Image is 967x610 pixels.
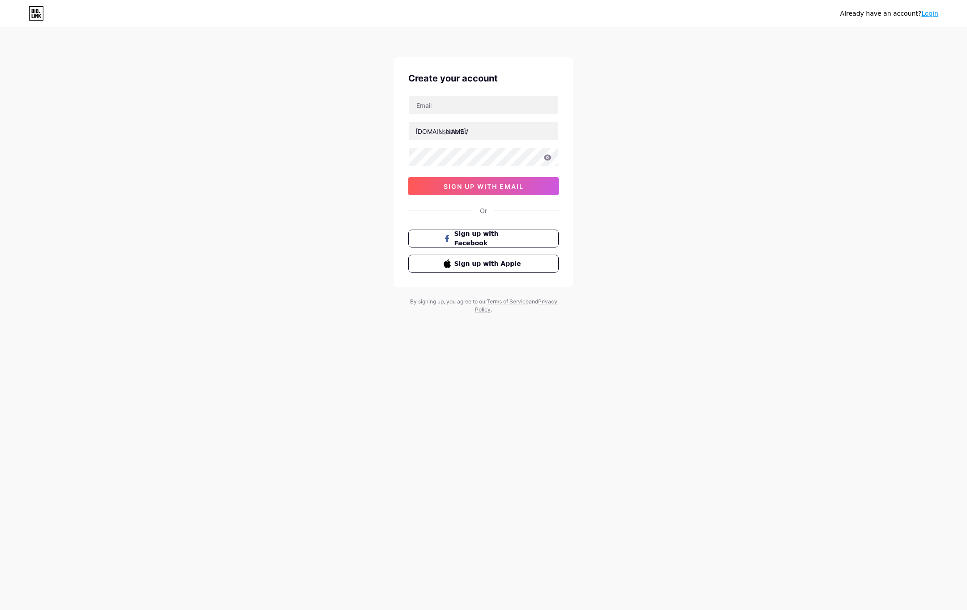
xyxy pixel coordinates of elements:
[408,72,559,85] div: Create your account
[409,96,558,114] input: Email
[408,255,559,273] button: Sign up with Apple
[454,229,524,248] span: Sign up with Facebook
[409,122,558,140] input: username
[408,177,559,195] button: sign up with email
[487,298,529,305] a: Terms of Service
[408,230,559,247] button: Sign up with Facebook
[921,10,938,17] a: Login
[480,206,487,215] div: Or
[454,259,524,269] span: Sign up with Apple
[840,9,938,18] div: Already have an account?
[415,127,468,136] div: [DOMAIN_NAME]/
[407,298,560,314] div: By signing up, you agree to our and .
[444,183,524,190] span: sign up with email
